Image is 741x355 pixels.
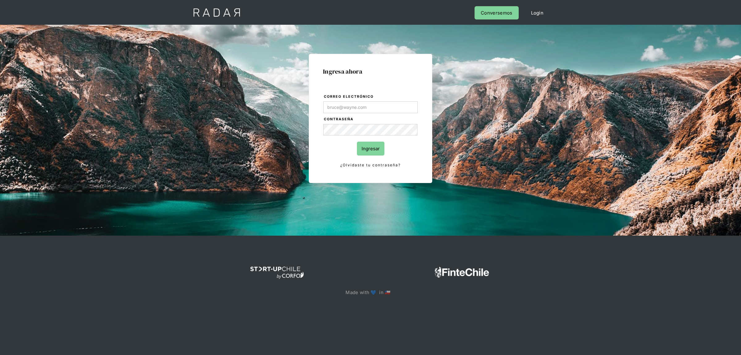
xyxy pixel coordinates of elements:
a: Conversemos [475,6,518,19]
a: Login [525,6,550,19]
a: ¿Olvidaste tu contraseña? [323,162,418,169]
form: Login Form [323,93,418,169]
input: bruce@wayne.com [323,101,418,113]
h1: Ingresa ahora [323,68,418,75]
input: Ingresar [357,142,384,156]
label: Contraseña [324,116,418,122]
label: Correo electrónico [324,94,418,100]
p: Made with 💙 in 🇨🇱 [345,288,395,297]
